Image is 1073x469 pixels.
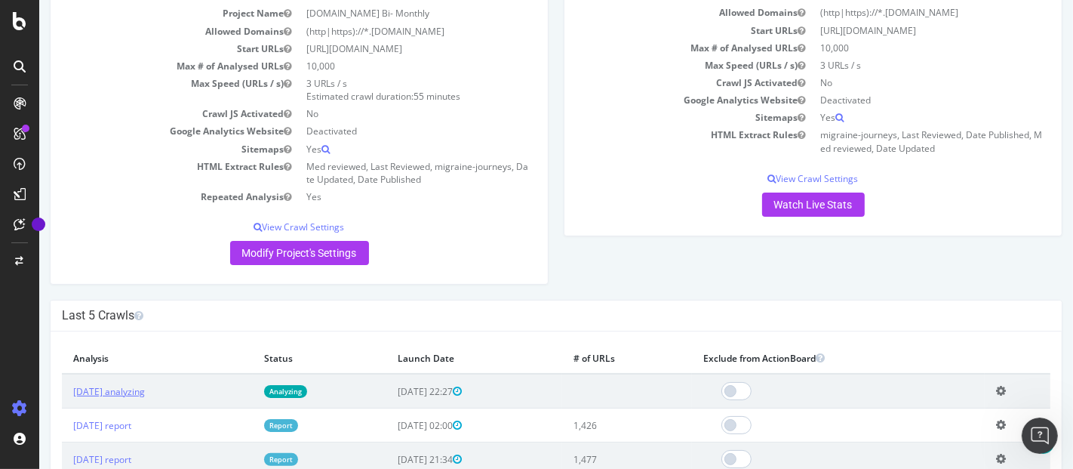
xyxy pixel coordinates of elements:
th: Exclude from ActionBoard [653,343,945,374]
td: Yes [260,140,498,158]
a: Report [225,419,259,432]
td: Google Analytics Website [536,91,774,109]
td: Allowed Domains [23,23,260,40]
td: Allowed Domains [536,4,774,21]
td: No [260,105,498,122]
a: Report [225,453,259,466]
td: Deactivated [260,122,498,140]
td: Yes [260,188,498,205]
td: [URL][DOMAIN_NAME] [260,40,498,57]
p: View Crawl Settings [536,172,1011,185]
th: Analysis [23,343,214,374]
td: Project Name [23,5,260,22]
td: Max # of Analysed URLs [536,39,774,57]
a: [DATE] analyzing [34,385,106,398]
td: Start URLs [23,40,260,57]
th: Status [214,343,346,374]
div: Tooltip anchor [32,218,45,231]
a: [DATE] report [34,419,92,432]
td: Google Analytics Website [23,122,260,140]
td: (http|https)://*.[DOMAIN_NAME] [774,4,1012,21]
td: Max Speed (URLs / s) [23,75,260,105]
td: Max # of Analysed URLs [23,57,260,75]
td: HTML Extract Rules [23,158,260,188]
td: [DOMAIN_NAME] Bi- Monthly [260,5,498,22]
td: migraine-journeys, Last Reviewed, Date Published, Med reviewed, Date Updated [774,126,1012,156]
th: # of URLs [523,343,653,374]
td: (http|https)://*.[DOMAIN_NAME] [260,23,498,40]
a: Analyzing [225,385,268,398]
td: Repeated Analysis [23,188,260,205]
td: 3 URLs / s Estimated crawl duration: [260,75,498,105]
iframe: Intercom live chat [1022,418,1058,454]
td: Yes [774,109,1012,126]
td: Crawl JS Activated [23,105,260,122]
td: [URL][DOMAIN_NAME] [774,22,1012,39]
th: Launch Date [347,343,523,374]
td: 10,000 [260,57,498,75]
td: Deactivated [774,91,1012,109]
span: [DATE] 21:34 [358,453,423,466]
span: [DATE] 02:00 [358,419,423,432]
td: Med reviewed, Last Reviewed, migraine-journeys, Date Updated, Date Published [260,158,498,188]
a: Modify Project's Settings [191,241,330,265]
td: 10,000 [774,39,1012,57]
p: View Crawl Settings [23,221,497,233]
td: Crawl JS Activated [536,74,774,91]
td: No [774,74,1012,91]
td: Sitemaps [536,109,774,126]
td: Sitemaps [23,140,260,158]
a: [DATE] report [34,453,92,466]
td: HTML Extract Rules [536,126,774,156]
td: 1,426 [523,409,653,443]
td: 3 URLs / s [774,57,1012,74]
a: Watch Live Stats [723,193,826,217]
h4: Last 5 Crawls [23,308,1011,323]
td: Start URLs [536,22,774,39]
td: Max Speed (URLs / s) [536,57,774,74]
span: 55 minutes [375,90,422,103]
span: [DATE] 22:27 [358,385,423,398]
